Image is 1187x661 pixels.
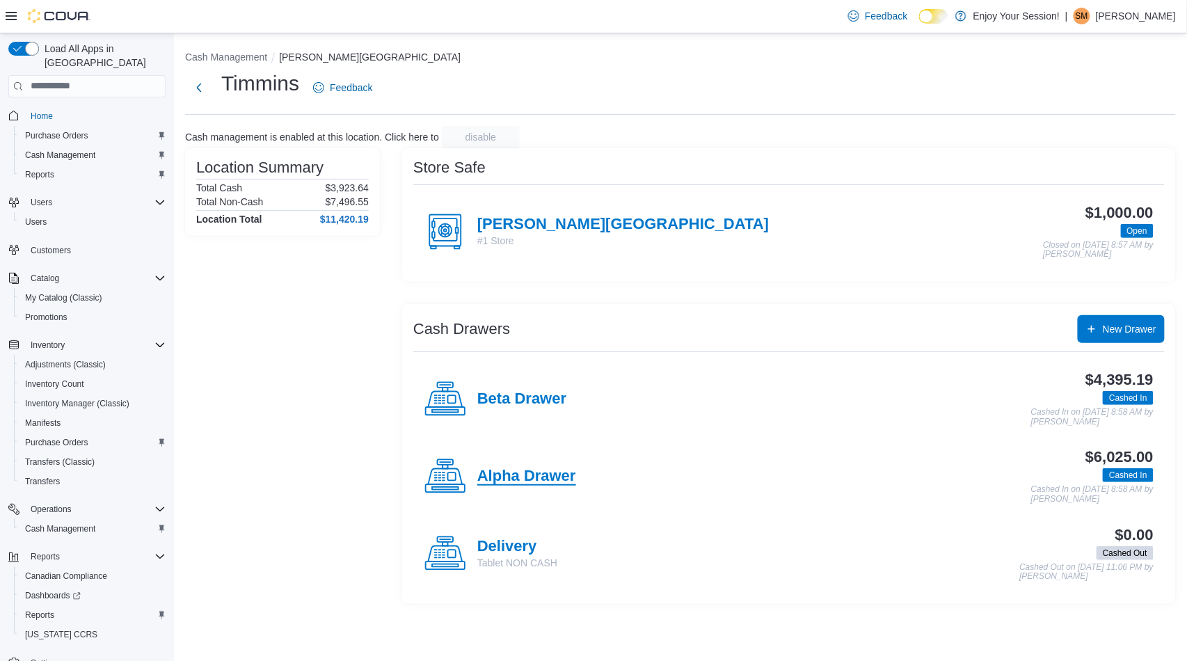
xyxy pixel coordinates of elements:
span: disable [465,130,496,144]
span: Catalog [31,273,59,284]
span: Adjustments (Classic) [19,356,166,373]
span: Cashed Out [1097,546,1154,560]
span: Canadian Compliance [19,568,166,584]
span: Cashed In [1103,391,1154,405]
a: Users [19,214,52,230]
button: Users [14,212,171,232]
a: Home [25,108,58,125]
button: Reports [25,548,65,565]
nav: An example of EuiBreadcrumbs [185,50,1176,67]
button: Inventory [25,337,70,353]
span: Inventory [25,337,166,353]
img: Cova [28,9,90,23]
span: Cashed Out [1103,547,1147,559]
span: Manifests [19,415,166,431]
p: Cash management is enabled at this location. Click here to [185,132,439,143]
span: Purchase Orders [25,437,88,448]
h4: Delivery [477,538,557,556]
button: My Catalog (Classic) [14,288,171,308]
button: Adjustments (Classic) [14,355,171,374]
h3: Store Safe [413,159,486,176]
span: Cash Management [25,150,95,161]
span: Home [25,107,166,125]
span: Cash Management [19,520,166,537]
a: Manifests [19,415,66,431]
button: Users [25,194,58,211]
a: Promotions [19,309,73,326]
a: Cash Management [19,147,101,164]
a: Dashboards [14,586,171,605]
span: Manifests [25,417,61,429]
span: Inventory Manager (Classic) [25,398,129,409]
span: Load All Apps in [GEOGRAPHIC_DATA] [39,42,166,70]
a: Reports [19,166,60,183]
span: Dashboards [25,590,81,601]
span: Adjustments (Classic) [25,359,106,370]
a: Purchase Orders [19,434,94,451]
span: Reports [19,166,166,183]
button: Catalog [3,269,171,288]
span: Transfers (Classic) [25,456,95,468]
p: Tablet NON CASH [477,556,557,570]
span: Cashed In [1109,392,1147,404]
span: Reports [25,169,54,180]
button: Users [3,193,171,212]
p: $7,496.55 [326,196,369,207]
span: Cashed In [1103,468,1154,482]
span: Users [19,214,166,230]
p: Cashed In on [DATE] 8:58 AM by [PERSON_NAME] [1031,485,1154,504]
span: Feedback [330,81,372,95]
span: Washington CCRS [19,626,166,643]
button: Next [185,74,213,102]
span: Cash Management [25,523,95,534]
a: Adjustments (Classic) [19,356,111,373]
span: Feedback [865,9,907,23]
a: Dashboards [19,587,86,604]
span: Canadian Compliance [25,571,107,582]
a: Purchase Orders [19,127,94,144]
button: Inventory Manager (Classic) [14,394,171,413]
span: Users [25,216,47,228]
a: My Catalog (Classic) [19,289,108,306]
button: Customers [3,240,171,260]
h3: Location Summary [196,159,324,176]
span: SM [1076,8,1088,24]
button: Canadian Compliance [14,566,171,586]
span: My Catalog (Classic) [25,292,102,303]
button: Catalog [25,270,65,287]
span: Promotions [19,309,166,326]
span: New Drawer [1103,322,1156,336]
button: Cash Management [185,51,267,63]
span: [US_STATE] CCRS [25,629,97,640]
a: Inventory Count [19,376,90,392]
h4: $11,420.19 [320,214,369,225]
a: Reports [19,607,60,623]
span: Home [31,111,53,122]
button: Operations [3,500,171,519]
button: Operations [25,501,77,518]
p: #1 Store [477,234,769,248]
p: Enjoy Your Session! [973,8,1060,24]
h4: Location Total [196,214,262,225]
h3: $1,000.00 [1085,205,1154,221]
button: Cash Management [14,519,171,539]
h3: $4,395.19 [1085,372,1154,388]
button: [US_STATE] CCRS [14,625,171,644]
a: Transfers [19,473,65,490]
button: Home [3,106,171,126]
h4: Beta Drawer [477,390,566,408]
span: Operations [25,501,166,518]
button: Reports [3,547,171,566]
a: Inventory Manager (Classic) [19,395,135,412]
button: Purchase Orders [14,433,171,452]
span: Customers [25,241,166,259]
span: Dashboards [19,587,166,604]
button: Purchase Orders [14,126,171,145]
div: Shanon McLenaghan [1074,8,1090,24]
a: [US_STATE] CCRS [19,626,103,643]
span: Cash Management [19,147,166,164]
button: Reports [14,165,171,184]
h3: Cash Drawers [413,321,510,337]
button: Transfers (Classic) [14,452,171,472]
